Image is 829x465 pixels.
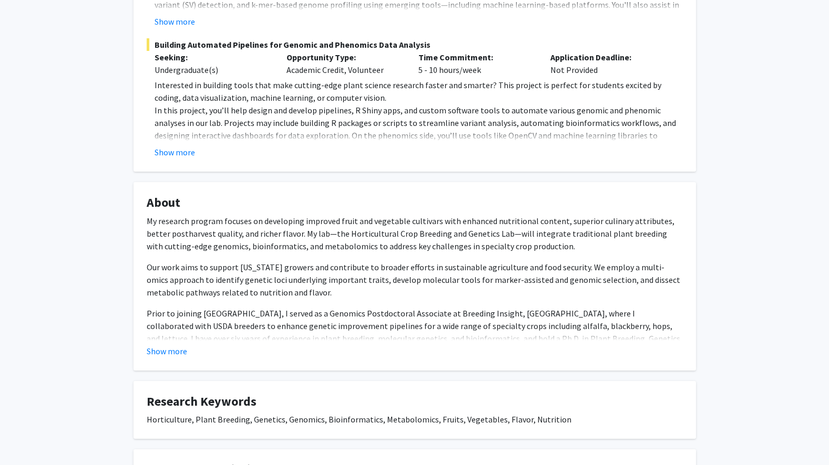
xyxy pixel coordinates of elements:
div: Academic Credit, Volunteer [279,51,411,76]
p: Our work aims to support [US_STATE] growers and contribute to broader efforts in sustainable agri... [147,261,683,299]
iframe: Chat [8,418,45,457]
h4: Research Keywords [147,394,683,409]
div: Not Provided [543,51,674,76]
p: Time Commitment: [418,51,535,64]
div: Horticulture, Plant Breeding, Genetics, Genomics, Bioinformatics, Metabolomics, Fruits, Vegetable... [147,413,683,426]
h4: About [147,195,683,210]
button: Show more [155,15,195,28]
span: Building Automated Pipelines for Genomic and Phenomics Data Analysis [147,38,683,51]
p: Prior to joining [GEOGRAPHIC_DATA], I served as a Genomics Postdoctoral Associate at Breeding Ins... [147,307,683,370]
div: 5 - 10 hours/week [411,51,543,76]
p: Seeking: [155,51,271,64]
p: Application Deadline: [550,51,667,64]
p: In this project, you’ll help design and develop pipelines, R Shiny apps, and custom software tool... [155,104,683,154]
p: My research program focuses on developing improved fruit and vegetable cultivars with enhanced nu... [147,215,683,252]
button: Show more [155,146,195,158]
div: Undergraduate(s) [155,64,271,76]
button: Show more [147,345,187,357]
p: Opportunity Type: [286,51,403,64]
p: Interested in building tools that make cutting-edge plant science research faster and smarter? Th... [155,79,683,104]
